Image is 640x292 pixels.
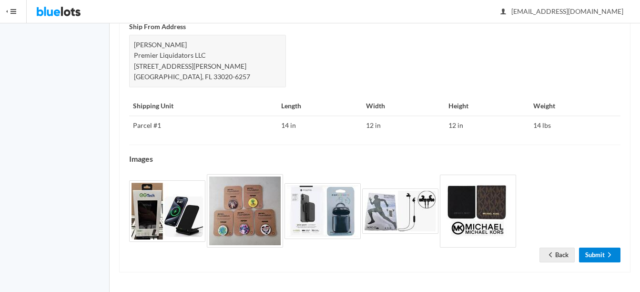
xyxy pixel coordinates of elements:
img: 9c8f658f-b736-4779-87f0-7b4c09651c00-1757338124.jpg [440,175,516,248]
ion-icon: arrow back [546,251,555,260]
th: Length [277,97,363,116]
td: 14 lbs [529,116,620,135]
ion-icon: arrow forward [605,251,614,260]
label: Ship From Address [129,21,186,32]
th: Shipping Unit [129,97,277,116]
div: [PERSON_NAME] Premier Liquidators LLC [STREET_ADDRESS][PERSON_NAME] [GEOGRAPHIC_DATA], FL 33020-6257 [129,35,286,87]
th: Height [445,97,530,116]
span: [EMAIL_ADDRESS][DOMAIN_NAME] [501,7,623,15]
td: Parcel #1 [129,116,277,135]
a: arrow backBack [539,248,575,262]
img: 87f77f14-e1da-4fad-9697-11d834288989-1756398590.jpg [284,183,361,239]
h4: Images [129,155,620,163]
a: Submitarrow forward [579,248,620,262]
td: 12 in [362,116,444,135]
td: 12 in [445,116,530,135]
ion-icon: person [498,8,508,17]
th: Width [362,97,444,116]
img: c41d02d1-b92c-44ca-9fdb-e6e22cd9c539-1756398261.jpg [129,180,205,242]
td: 14 in [277,116,363,135]
img: 0824e139-be1d-45be-a604-398d9b8f59b4-1757338124.jpg [362,188,438,234]
img: f7629cee-c87e-4ae6-bfe2-dd38e4909717-1756398262.jpg [207,174,283,248]
th: Weight [529,97,620,116]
